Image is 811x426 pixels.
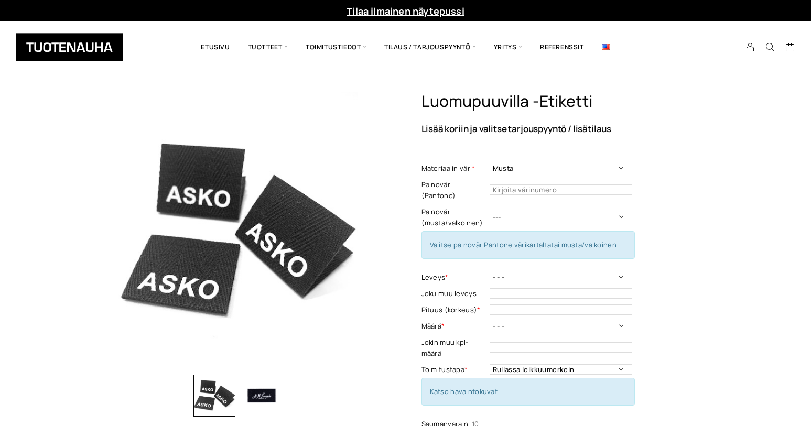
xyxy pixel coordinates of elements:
[421,92,712,111] h1: Luomupuuvilla -etiketti
[421,124,712,133] p: Lisää koriin ja valitse tarjouspyyntö / lisätilaus
[16,33,123,61] img: Tuotenauha Oy
[347,5,464,17] a: Tilaa ilmainen näytepussi
[531,29,593,65] a: Referenssit
[760,42,780,52] button: Search
[241,375,283,417] img: Luomupuuvilla -etiketti 2
[421,337,487,359] label: Jokin muu kpl-määrä
[421,288,487,299] label: Joku muu leveys
[421,206,487,228] label: Painoväri (musta/valkoinen)
[192,29,239,65] a: Etusivu
[421,179,487,201] label: Painoväri (Pantone)
[430,240,619,249] span: Valitse painoväri tai musta/valkoinen.
[99,92,377,369] img: Tuotenauha puuvillakanttinauha jämäkkä kalanruotokuvio
[421,163,487,174] label: Materiaalin väri
[785,42,795,54] a: Cart
[297,29,375,65] span: Toimitustiedot
[421,304,487,315] label: Pituus (korkeus)
[421,364,487,375] label: Toimitustapa
[485,29,531,65] span: Yritys
[430,387,498,396] a: Katso havaintokuvat
[740,42,761,52] a: My Account
[421,321,487,332] label: Määrä
[484,240,551,249] a: Pantone värikartalta
[602,44,610,50] img: English
[375,29,485,65] span: Tilaus / Tarjouspyyntö
[421,272,487,283] label: Leveys
[490,184,632,195] input: Kirjoita värinumero
[239,29,297,65] span: Tuotteet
